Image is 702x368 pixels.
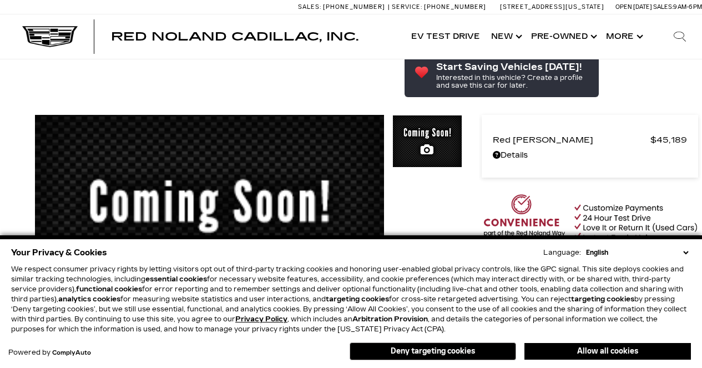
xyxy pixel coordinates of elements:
div: Language: [543,249,581,256]
button: Deny targeting cookies [350,342,516,360]
span: [PHONE_NUMBER] [424,3,486,11]
button: More [600,14,647,59]
a: [STREET_ADDRESS][US_STATE] [500,3,604,11]
p: We respect consumer privacy rights by letting visitors opt out of third-party tracking cookies an... [11,264,691,334]
a: Service: [PHONE_NUMBER] [388,4,489,10]
a: ComplyAuto [52,350,91,356]
span: Red Noland Cadillac, Inc. [111,30,358,43]
span: [PHONE_NUMBER] [323,3,385,11]
span: Service: [392,3,422,11]
strong: Arbitration Provision [352,315,428,323]
a: Details [493,148,687,163]
img: Cadillac Dark Logo with Cadillac White Text [22,26,78,47]
select: Language Select [583,248,691,258]
a: Red Noland Cadillac, Inc. [111,31,358,42]
strong: essential cookies [145,275,207,283]
strong: functional cookies [76,285,142,293]
span: 9 AM-6 PM [673,3,702,11]
strong: analytics cookies [58,295,120,303]
span: Sales: [298,3,321,11]
strong: targeting cookies [326,295,389,303]
strong: targeting cookies [571,295,634,303]
a: EV Test Drive [406,14,486,59]
span: Open [DATE] [615,3,652,11]
span: Sales: [653,3,673,11]
a: Sales: [PHONE_NUMBER] [298,4,388,10]
span: $45,189 [650,132,687,148]
img: Used 2025 White Toyota XLE image 1 [392,115,462,169]
a: New [486,14,526,59]
a: Pre-Owned [526,14,600,59]
div: Powered by [8,349,91,356]
button: Allow all cookies [524,343,691,360]
span: Red [PERSON_NAME] [493,132,650,148]
a: Red [PERSON_NAME] $45,189 [493,132,687,148]
a: Privacy Policy [235,315,287,323]
span: Your Privacy & Cookies [11,245,107,260]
